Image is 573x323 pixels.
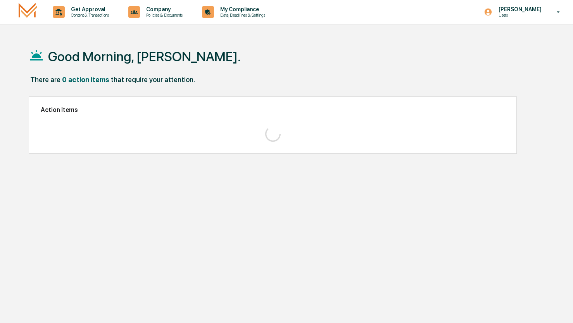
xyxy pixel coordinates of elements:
[492,12,545,18] p: Users
[111,76,195,84] div: that require your attention.
[48,49,241,64] h1: Good Morning, [PERSON_NAME].
[19,3,37,21] img: logo
[65,6,113,12] p: Get Approval
[30,76,60,84] div: There are
[140,12,186,18] p: Policies & Documents
[41,106,505,113] h2: Action Items
[492,6,545,12] p: [PERSON_NAME]
[62,76,109,84] div: 0 action items
[140,6,186,12] p: Company
[65,12,113,18] p: Content & Transactions
[214,6,269,12] p: My Compliance
[214,12,269,18] p: Data, Deadlines & Settings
